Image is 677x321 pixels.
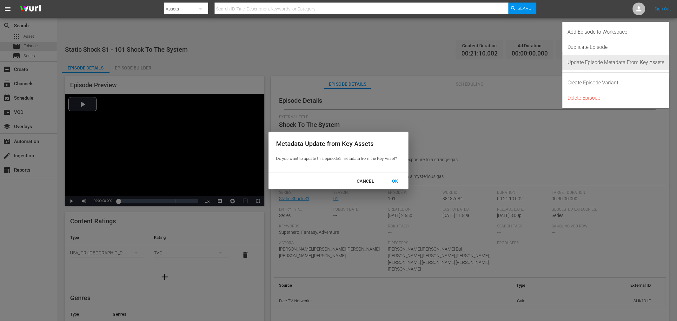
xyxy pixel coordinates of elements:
[567,75,664,90] div: Create Episode Variant
[352,177,379,185] div: Cancel
[567,24,664,40] div: Add Episode to Workspace
[276,156,397,162] p: Do you want to update this episode's metadata from the Key Asset?
[349,175,382,187] button: Cancel
[567,40,664,55] div: Duplicate Episode
[654,6,671,11] a: Sign Out
[384,175,406,187] button: OK
[518,3,535,14] span: Search
[15,2,46,16] img: ans4CAIJ8jUAAAAAAAAAAAAAAAAAAAAAAAAgQb4GAAAAAAAAAAAAAAAAAAAAAAAAJMjXAAAAAAAAAAAAAAAAAAAAAAAAgAT5G...
[567,55,664,70] div: Update Episode Metadata From Key Assets
[387,177,403,185] div: OK
[276,139,397,148] div: Metadata Update from Key Assets
[567,90,664,106] div: Delete Episode
[4,5,11,13] span: menu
